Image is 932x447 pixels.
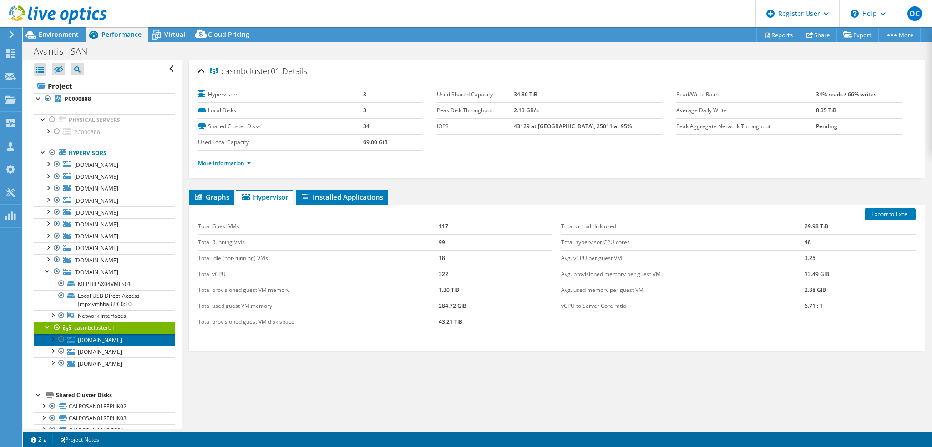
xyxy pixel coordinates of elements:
a: CALPOSAN01REPLIK02 [34,401,175,412]
b: 69.00 GiB [363,138,388,146]
b: 3 [363,106,366,114]
span: [DOMAIN_NAME] [74,197,118,205]
span: casmbcluster01 [74,324,115,331]
b: 3 [363,90,366,98]
td: 322 [439,266,552,282]
a: MEPHIESX04VMFS01 [34,278,175,290]
a: Hypervisors [34,147,175,159]
b: 34% reads / 66% writes [816,90,876,98]
a: Project [34,79,175,93]
td: 99 [439,234,552,250]
td: 117 [439,219,552,235]
span: Environment [39,30,79,39]
label: Used Shared Capacity [437,90,513,99]
span: Cloud Pricing [208,30,249,39]
b: 43129 at [GEOGRAPHIC_DATA], 25011 at 95% [514,122,632,130]
span: [DOMAIN_NAME] [74,161,118,169]
td: Avg. vCPU per guest VM [561,250,805,266]
a: [DOMAIN_NAME] [34,195,175,206]
span: casmbcluster01 [210,67,280,76]
a: [DOMAIN_NAME] [34,334,175,346]
span: Installed Applications [300,192,383,201]
td: Avg. provisioned memory per guest VM [561,266,805,282]
td: Avg. used memory per guest VM [561,282,805,298]
span: [DOMAIN_NAME] [74,209,118,216]
label: Local Disks [198,106,363,115]
label: Hypervisors [198,90,363,99]
a: casmbcluster01 [34,322,175,334]
span: [DOMAIN_NAME] [74,185,118,192]
label: Peak Aggregate Network Throughput [676,122,816,131]
td: 13.49 GiB [805,266,916,282]
span: [DOMAIN_NAME] [74,232,118,240]
b: 2.13 GB/s [514,106,539,114]
span: OC [907,6,922,21]
td: 29.98 TiB [805,219,916,235]
span: PC000888 [74,128,100,136]
a: More Information [198,159,251,167]
label: Read/Write Ratio [676,90,816,99]
span: [DOMAIN_NAME] [74,173,118,181]
a: PC000888 [34,126,175,138]
b: PC000888 [65,95,91,103]
a: [DOMAIN_NAME] [34,266,175,278]
span: [DOMAIN_NAME] [74,244,118,252]
b: 8.35 TiB [816,106,836,114]
label: Peak Disk Throughput [437,106,513,115]
div: Shared Cluster Disks [56,390,175,401]
a: [DOMAIN_NAME] [34,218,175,230]
a: [DOMAIN_NAME] [34,231,175,242]
td: 3.25 [805,250,916,266]
b: 34.86 TiB [514,90,537,98]
td: 48 [805,234,916,250]
span: [DOMAIN_NAME] [74,256,118,264]
span: Performance [101,30,142,39]
span: [DOMAIN_NAME] [74,268,118,276]
a: [DOMAIN_NAME] [34,206,175,218]
td: Total provisioned guest VM memory [198,282,439,298]
td: Total vCPU [198,266,439,282]
b: Pending [816,122,837,130]
td: 43.21 TiB [439,314,552,330]
td: 284.72 GiB [439,298,552,314]
label: Average Daily Write [676,106,816,115]
a: Share [800,28,837,42]
span: Details [282,65,307,76]
a: Local USB Direct-Access (mpx.vmhba32:C0:T0 [34,290,175,310]
td: Total hypervisor CPU cores [561,234,805,250]
td: Total Idle (not-running) VMs [198,250,439,266]
td: Total provisioned guest VM disk space [198,314,439,330]
a: [DOMAIN_NAME] [34,183,175,195]
label: Used Local Capacity [198,138,363,147]
a: Reports [756,28,800,42]
a: [DOMAIN_NAME] [34,357,175,369]
h1: Avantis - SAN [30,46,101,56]
a: Project Notes [52,434,106,445]
td: vCPU to Server Core ratio [561,298,805,314]
label: IOPS [437,122,513,131]
a: [DOMAIN_NAME] [34,242,175,254]
a: [DOMAIN_NAME] [34,159,175,171]
span: Hypervisor [241,192,288,201]
a: PC000888 [34,93,175,105]
td: 2.88 GiB [805,282,916,298]
span: Graphs [193,192,229,201]
span: [DOMAIN_NAME] [74,221,118,228]
svg: \n [851,10,859,18]
td: 6.71 : 1 [805,298,916,314]
a: CALPOSAN01REPLIK03 [34,412,175,424]
a: Physical Servers [34,114,175,126]
span: Virtual [164,30,185,39]
a: Export [836,28,879,42]
a: [DOMAIN_NAME] [34,254,175,266]
td: Total virtual disk used [561,219,805,235]
a: More [878,28,921,42]
td: Total Running VMs [198,234,439,250]
label: Shared Cluster Disks [198,122,363,131]
a: [DOMAIN_NAME] [34,171,175,183]
a: Network Interfaces [34,310,175,322]
td: Total Guest VMs [198,219,439,235]
a: 2 [25,434,53,445]
a: [DOMAIN_NAME] [34,346,175,357]
td: Total used guest VM memory [198,298,439,314]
